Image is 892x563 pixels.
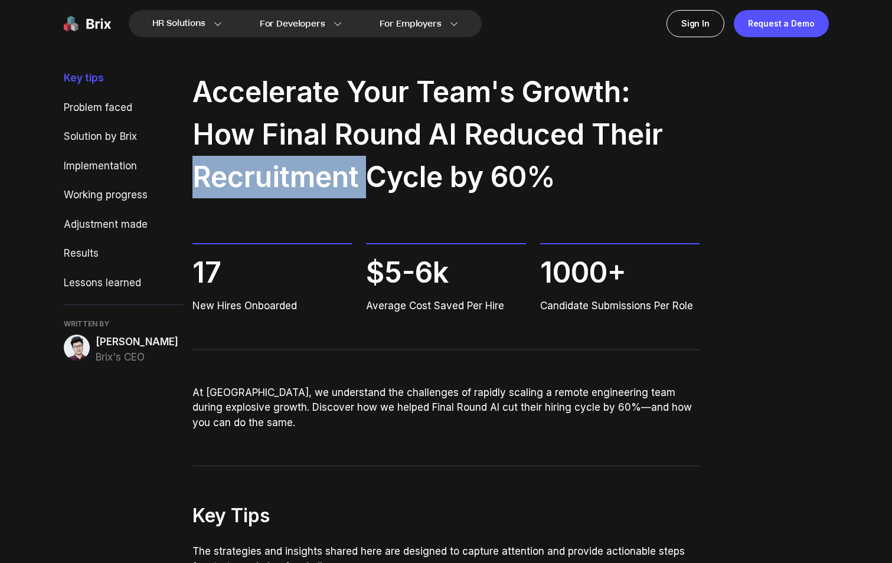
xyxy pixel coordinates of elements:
span: Average Cost Saved Per Hire [366,299,525,314]
span: Candidate Submissions Per Role [540,299,700,314]
div: Lessons learned [64,276,184,291]
span: Brix's CEO [96,350,178,365]
div: Problem faced [64,100,184,116]
span: [PERSON_NAME] [96,335,178,350]
p: At [GEOGRAPHIC_DATA], we understand the challenges of rapidly scaling a remote engineering team d... [192,385,700,431]
div: Adjustment made [64,217,184,233]
h2: Accelerate Your Team's Growth: How Final Round AI Reduced Their Recruitment Cycle by 60% [192,71,700,198]
span: 1000+ [540,251,700,294]
a: Sign In [666,10,724,37]
span: New Hires Onboarded [192,299,352,314]
div: Implementation [64,159,184,174]
div: Solution by Brix [64,129,184,145]
span: 17 [192,251,352,294]
span: $5-6k [366,251,525,294]
span: For Developers [260,18,325,30]
span: For Employers [380,18,442,30]
div: Key tips [64,71,184,86]
a: Request a Demo [734,10,829,37]
span: WRITTEN BY [64,319,184,329]
span: HR Solutions [152,14,205,33]
div: Results [64,246,184,261]
img: alex [64,335,90,361]
div: Working progress [64,188,184,203]
h2: Key Tips [192,502,700,530]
